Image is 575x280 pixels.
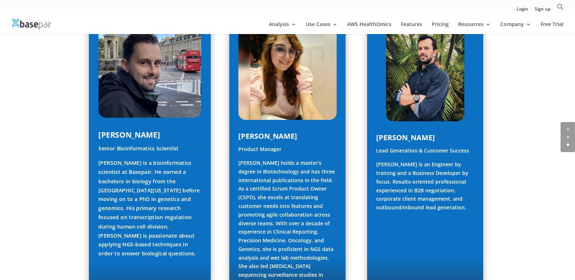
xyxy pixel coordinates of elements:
a: Company [500,22,531,34]
span: [PERSON_NAME] [376,133,435,142]
a: Use Cases [306,22,338,34]
a: Login [517,7,528,14]
p: [PERSON_NAME] is a bioinformatics scientist at Basepair. He earned a bachelors in biology from th... [98,158,201,258]
a: Sign up [535,7,550,14]
svg: Search [557,3,564,11]
a: 1 [567,136,569,138]
a: Features [401,22,422,34]
p: [PERSON_NAME] is an Engineer by training and a Business Developer by focus. Results-oriented prof... [376,160,474,212]
a: Free Trial [541,22,563,34]
a: Resources [458,22,491,34]
p: Lead Generation & Customer Success [376,146,474,160]
span: [PERSON_NAME] [238,131,297,141]
p: Product Manager [238,145,336,159]
a: AWS HealthOmics [347,22,391,34]
span: [PERSON_NAME] [98,130,160,140]
p: Senior Bioinformatics Scientist [98,144,201,159]
iframe: Drift Widget Chat Controller [436,228,566,271]
a: Analysis [269,22,296,34]
a: Pricing [432,22,449,34]
a: Search Icon Link [557,3,564,14]
a: 2 [567,143,569,146]
a: 0 [567,128,569,131]
img: Basepair [12,19,51,29]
